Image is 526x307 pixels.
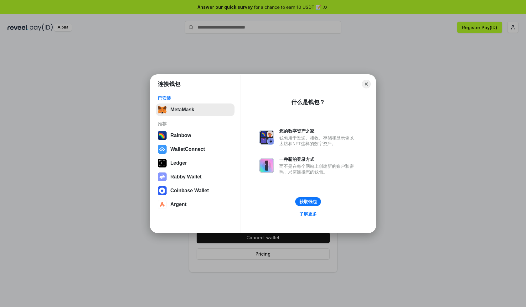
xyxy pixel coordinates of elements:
[279,163,357,175] div: 而不是在每个网站上创建新的账户和密码，只需连接您的钱包。
[158,121,233,127] div: 推荐
[296,210,321,218] a: 了解更多
[279,135,357,146] div: 钱包用于发送、接收、存储和显示像以太坊和NFT这样的数字资产。
[158,131,167,140] img: svg+xml,%3Csvg%20width%3D%22120%22%20height%3D%22120%22%20viewBox%3D%220%200%20120%20120%22%20fil...
[362,80,371,88] button: Close
[299,199,317,204] div: 获取钱包
[259,130,274,145] img: svg+xml,%3Csvg%20xmlns%3D%22http%3A%2F%2Fwww.w3.org%2F2000%2Fsvg%22%20fill%3D%22none%22%20viewBox...
[170,160,187,166] div: Ledger
[156,103,235,116] button: MetaMask
[291,98,325,106] div: 什么是钱包？
[156,129,235,142] button: Rainbow
[158,105,167,114] img: svg+xml,%3Csvg%20fill%3D%22none%22%20height%3D%2233%22%20viewBox%3D%220%200%2035%2033%22%20width%...
[158,145,167,154] img: svg+xml,%3Csvg%20width%3D%2228%22%20height%3D%2228%22%20viewBox%3D%220%200%2028%2028%22%20fill%3D...
[156,171,235,183] button: Rabby Wallet
[170,188,209,193] div: Coinbase Wallet
[259,158,274,173] img: svg+xml,%3Csvg%20xmlns%3D%22http%3A%2F%2Fwww.w3.org%2F2000%2Fsvg%22%20fill%3D%22none%22%20viewBox...
[279,156,357,162] div: 一种新的登录方式
[158,80,180,88] h1: 连接钱包
[170,146,205,152] div: WalletConnect
[158,159,167,167] img: svg+xml,%3Csvg%20xmlns%3D%22http%3A%2F%2Fwww.w3.org%2F2000%2Fsvg%22%20width%3D%2228%22%20height%3...
[279,128,357,134] div: 您的数字资产之家
[158,95,233,101] div: 已安装
[156,184,235,197] button: Coinbase Wallet
[158,172,167,181] img: svg+xml,%3Csvg%20xmlns%3D%22http%3A%2F%2Fwww.w3.org%2F2000%2Fsvg%22%20fill%3D%22none%22%20viewBox...
[170,174,202,180] div: Rabby Wallet
[156,143,235,156] button: WalletConnect
[170,107,194,113] div: MetaMask
[156,157,235,169] button: Ledger
[158,186,167,195] img: svg+xml,%3Csvg%20width%3D%2228%22%20height%3D%2228%22%20viewBox%3D%220%200%2028%2028%22%20fill%3D...
[170,133,191,138] div: Rainbow
[170,202,187,207] div: Argent
[158,200,167,209] img: svg+xml,%3Csvg%20width%3D%2228%22%20height%3D%2228%22%20viewBox%3D%220%200%2028%2028%22%20fill%3D...
[156,198,235,211] button: Argent
[295,197,321,206] button: 获取钱包
[299,211,317,217] div: 了解更多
